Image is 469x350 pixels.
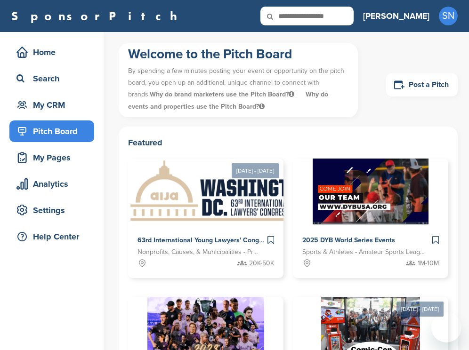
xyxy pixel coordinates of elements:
span: Why do brand marketers use the Pitch Board? [150,90,296,98]
div: My CRM [14,96,94,113]
span: 2025 DYB World Series Events [302,236,395,244]
div: Search [14,70,94,87]
iframe: Button to launch messaging window [431,312,461,342]
div: [DATE] - [DATE] [232,163,279,178]
span: Why do events and properties use the Pitch Board? [128,90,328,110]
p: By spending a few minutes posting your event or opportunity on the pitch board, you open up an ad... [128,63,348,115]
span: Sports & Athletes - Amateur Sports Leagues [302,247,425,257]
div: Pitch Board [14,123,94,140]
a: Search [9,68,94,89]
div: Help Center [14,228,94,245]
img: Sponsorpitch & [313,159,429,224]
h3: [PERSON_NAME] [363,9,429,23]
span: 20K-50K [249,258,274,269]
a: Home [9,41,94,63]
div: Settings [14,202,94,219]
a: Analytics [9,173,94,195]
a: My Pages [9,147,94,168]
h2: Featured [128,136,448,149]
a: My CRM [9,94,94,116]
a: Post a Pitch [386,73,458,96]
span: 63rd International Young Lawyers' Congress [137,236,272,244]
a: Pitch Board [9,120,94,142]
span: 1M-10M [418,258,439,269]
img: Sponsorpitch & [128,159,315,224]
a: Settings [9,199,94,221]
h1: Welcome to the Pitch Board [128,46,348,63]
div: My Pages [14,149,94,166]
span: Nonprofits, Causes, & Municipalities - Professional Development [137,247,260,257]
a: Sponsorpitch & 2025 DYB World Series Events Sports & Athletes - Amateur Sports Leagues 1M-10M [293,159,448,278]
span: SN [439,7,458,25]
a: SponsorPitch [11,10,183,22]
a: [DATE] - [DATE] Sponsorpitch & 63rd International Young Lawyers' Congress Nonprofits, Causes, & M... [128,143,283,278]
div: Home [14,44,94,61]
a: [PERSON_NAME] [363,6,429,26]
div: Analytics [14,175,94,192]
a: Help Center [9,226,94,247]
div: [DATE] - [DATE] [396,302,444,317]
